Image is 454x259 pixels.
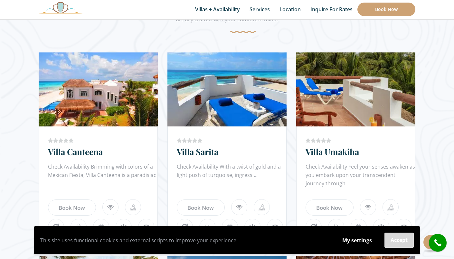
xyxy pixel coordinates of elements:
[40,236,330,245] p: This site uses functional cookies and external scripts to improve your experience.
[48,146,103,157] a: Villa Canteena
[39,2,82,14] img: Awesome Logo
[177,199,225,216] a: Book Now
[306,146,359,157] a: Villa Umakiha
[48,199,96,216] a: Book Now
[306,162,415,188] div: Check Availability Feel your senses awaken as you embark upon your transcendent journey through ...
[430,236,445,250] i: call
[336,233,378,248] button: My settings
[306,199,354,216] a: Book Now
[429,234,447,252] a: call
[48,162,157,188] div: Check Availability Brimming with colors of a Mexican Fiesta, Villa Canteena is a paradisiac ...
[177,146,218,157] a: Villa Sarita
[39,14,415,33] div: artfully crafted with your comfort in mind.
[357,3,415,16] a: Book Now
[177,162,286,188] div: Check Availability With a twist of gold and a light push of turquoise, ingress ...
[384,233,414,248] button: Accept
